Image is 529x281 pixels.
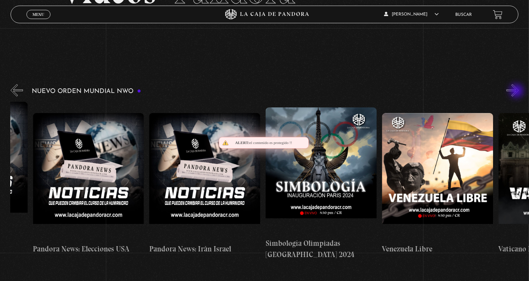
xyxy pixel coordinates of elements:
[30,18,47,23] span: Cerrar
[219,137,309,149] div: el contenido es protegido !!
[266,238,377,260] h4: Simbología Olimpiadas [GEOGRAPHIC_DATA] 2024
[493,10,503,19] a: View your shopping cart
[32,12,44,17] span: Menu
[382,102,493,266] a: Venezuela Libre
[32,88,141,95] h3: Nuevo Orden Mundial NWO
[506,84,519,96] button: Next
[33,243,144,255] h4: Pandora News: Elecciones USA
[11,84,23,96] button: Previous
[149,243,260,255] h4: Pandora News: Irán Israel
[149,102,260,266] a: Pandora News: Irán Israel
[455,13,472,17] a: Buscar
[33,102,144,266] a: Pandora News: Elecciones USA
[235,140,249,145] span: Alert:
[382,243,493,255] h4: Venezuela Libre
[266,102,377,266] a: Simbología Olimpiadas [GEOGRAPHIC_DATA] 2024
[384,12,439,17] span: [PERSON_NAME]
